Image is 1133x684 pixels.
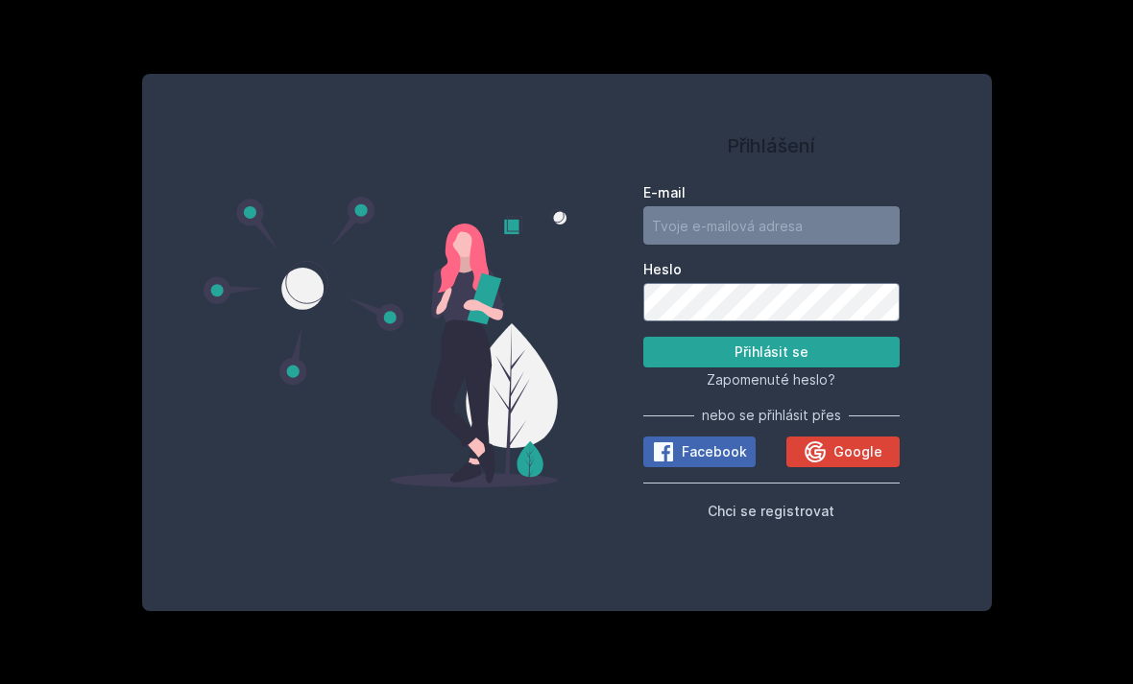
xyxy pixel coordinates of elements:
[643,183,900,202] label: E-mail
[833,442,882,461] span: Google
[786,436,899,467] button: Google
[643,337,900,367] button: Přihlásit se
[708,503,834,519] span: Chci se registrovat
[702,406,841,425] span: nebo se přihlásit přes
[643,436,756,467] button: Facebook
[682,442,747,461] span: Facebook
[643,260,900,279] label: Heslo
[643,206,900,245] input: Tvoje e-mailová adresa
[643,131,900,160] h1: Přihlášení
[708,499,834,522] button: Chci se registrovat
[707,371,835,388] span: Zapomenuté heslo?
